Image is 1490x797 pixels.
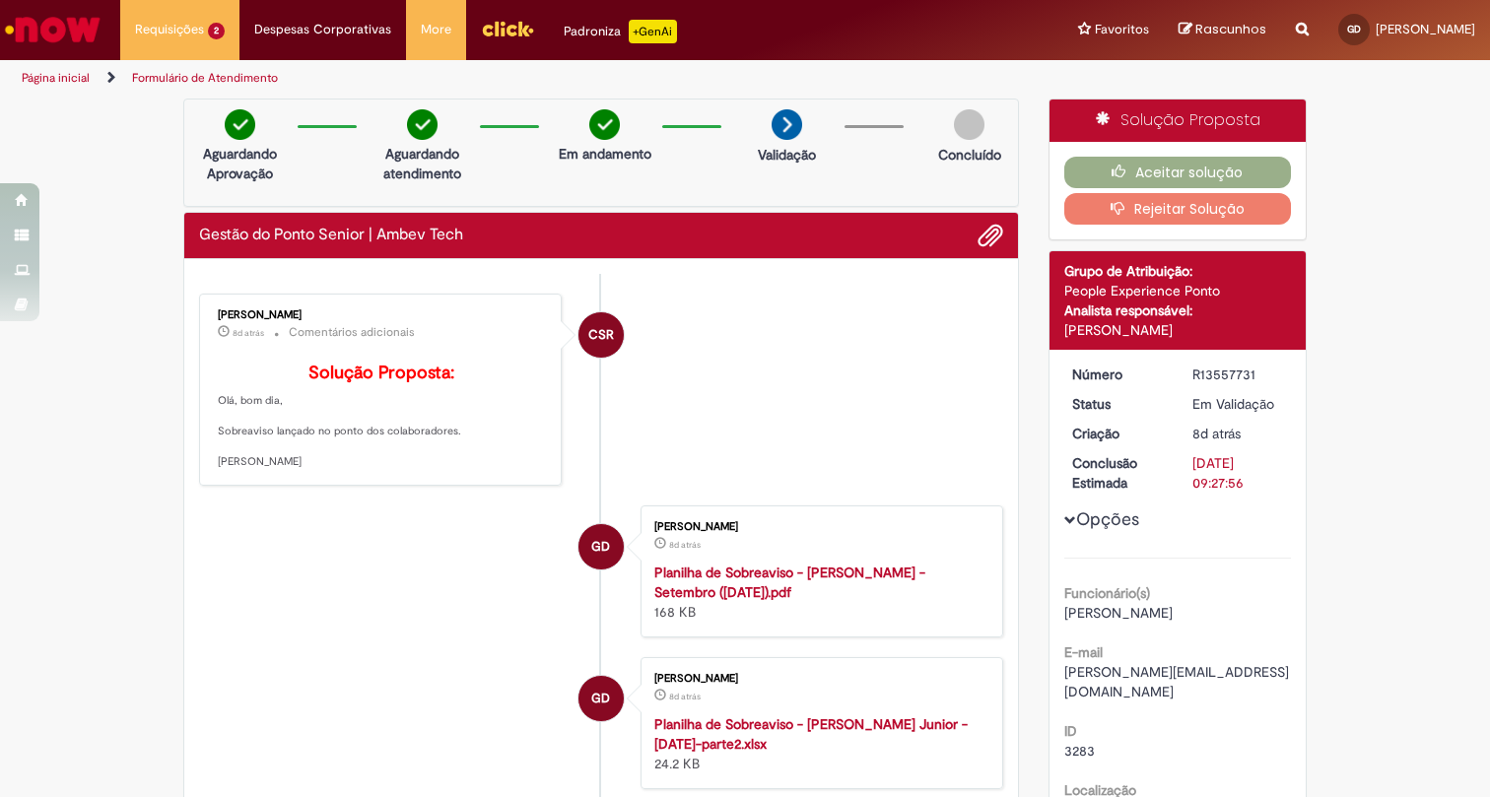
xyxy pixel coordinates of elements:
p: Olá, bom dia, Sobreaviso lançado no ponto dos colaboradores. [PERSON_NAME] [218,364,546,470]
span: [PERSON_NAME] [1376,21,1475,37]
div: Em Validação [1192,394,1284,414]
div: Solução Proposta [1050,100,1307,142]
span: 2 [208,23,225,39]
b: ID [1064,722,1077,740]
p: Aguardando atendimento [374,144,470,183]
span: 8d atrás [1192,425,1241,442]
a: Página inicial [22,70,90,86]
div: [PERSON_NAME] [218,309,546,321]
div: Analista responsável: [1064,300,1292,320]
p: Concluído [938,145,1001,165]
img: check-circle-green.png [407,109,438,140]
img: img-circle-grey.png [954,109,984,140]
small: Comentários adicionais [289,324,415,341]
p: +GenAi [629,20,677,43]
button: Adicionar anexos [978,223,1003,248]
div: Guilherme Gabetta Dias [578,524,624,569]
a: Planilha de Sobreaviso - [PERSON_NAME] - Setembro ([DATE]).pdf [654,564,925,601]
span: More [421,20,451,39]
span: Despesas Corporativas [254,20,391,39]
time: 23/09/2025 09:27:52 [1192,425,1241,442]
img: arrow-next.png [772,109,802,140]
div: Guilherme Gabetta Dias [578,676,624,721]
div: 24.2 KB [654,714,982,773]
span: [PERSON_NAME] [1064,604,1173,622]
b: Solução Proposta: [308,362,454,384]
a: Planilha de Sobreaviso - [PERSON_NAME] Junior - [DATE]-parte2.xlsx [654,715,968,753]
span: CSR [588,311,614,359]
a: Rascunhos [1179,21,1266,39]
div: [PERSON_NAME] [654,673,982,685]
span: GD [591,523,610,570]
dt: Criação [1057,424,1179,443]
span: GD [1347,23,1361,35]
ul: Trilhas de página [15,60,979,97]
div: Grupo de Atribuição: [1064,261,1292,281]
span: 3283 [1064,742,1095,760]
time: 23/09/2025 09:50:56 [233,327,264,339]
div: 168 KB [654,563,982,622]
time: 23/09/2025 09:28:06 [669,691,701,702]
span: Favoritos [1095,20,1149,39]
b: Funcionário(s) [1064,584,1150,602]
p: Em andamento [559,144,651,164]
div: Carla Solange Raduenz [578,312,624,358]
dt: Status [1057,394,1179,414]
span: 8d atrás [669,691,701,702]
span: GD [591,675,610,722]
time: 23/09/2025 09:28:15 [669,539,701,551]
div: [DATE] 09:27:56 [1192,453,1284,493]
div: 23/09/2025 09:27:52 [1192,424,1284,443]
div: Padroniza [564,20,677,43]
b: E-mail [1064,643,1103,661]
dt: Conclusão Estimada [1057,453,1179,493]
img: check-circle-green.png [225,109,255,140]
dt: Número [1057,365,1179,384]
span: 8d atrás [233,327,264,339]
img: click_logo_yellow_360x200.png [481,14,534,43]
h2: Gestão do Ponto Senior | Ambev Tech Histórico de tíquete [199,227,463,244]
span: 8d atrás [669,539,701,551]
button: Aceitar solução [1064,157,1292,188]
p: Aguardando Aprovação [192,144,288,183]
button: Rejeitar Solução [1064,193,1292,225]
a: Formulário de Atendimento [132,70,278,86]
div: People Experience Ponto [1064,281,1292,300]
div: R13557731 [1192,365,1284,384]
span: Rascunhos [1195,20,1266,38]
img: check-circle-green.png [589,109,620,140]
img: ServiceNow [2,10,103,49]
span: [PERSON_NAME][EMAIL_ADDRESS][DOMAIN_NAME] [1064,663,1289,700]
div: [PERSON_NAME] [1064,320,1292,340]
p: Validação [758,145,816,165]
div: [PERSON_NAME] [654,521,982,533]
span: Requisições [135,20,204,39]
